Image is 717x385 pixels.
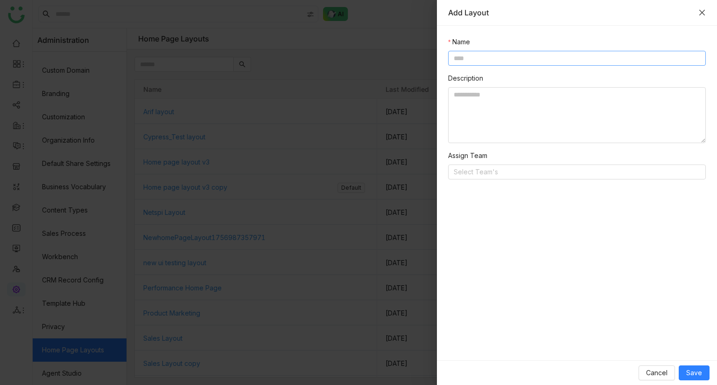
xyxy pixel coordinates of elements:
[639,365,675,380] button: Cancel
[646,368,668,378] span: Cancel
[448,151,487,161] label: Assign Team
[448,37,470,47] label: Name
[686,368,702,378] span: Save
[448,73,483,83] label: Description
[698,9,706,16] button: Close
[448,7,694,18] div: Add Layout
[679,365,710,380] button: Save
